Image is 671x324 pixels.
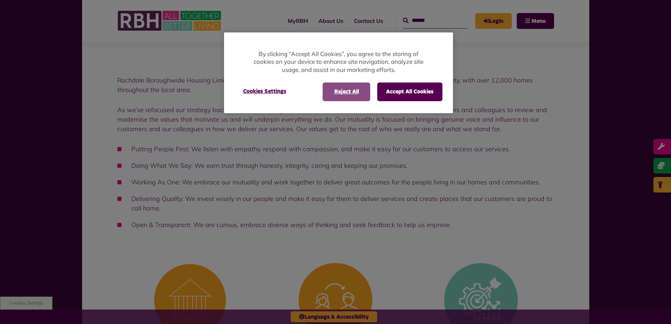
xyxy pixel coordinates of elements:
button: Cookies Settings [235,82,295,100]
button: Reject All [323,82,370,101]
div: Privacy [224,32,453,113]
button: Accept All Cookies [377,82,442,101]
div: Cookie banner [224,32,453,113]
p: By clicking “Accept All Cookies”, you agree to the storing of cookies on your device to enhance s... [252,50,425,74]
